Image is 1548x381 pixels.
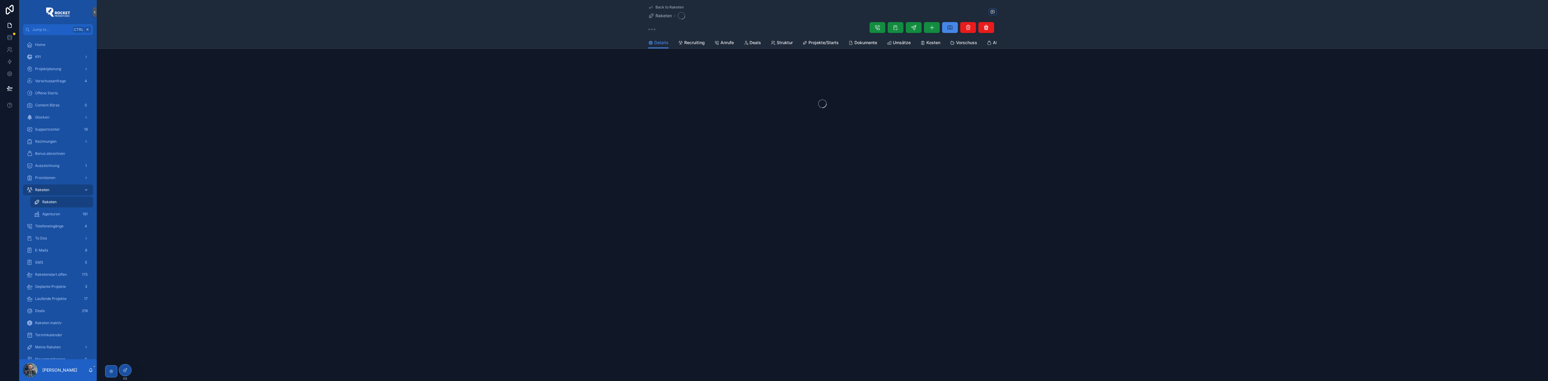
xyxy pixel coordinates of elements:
span: Bonus abrechnen [35,151,65,156]
a: Umsätze [887,37,911,49]
span: To Dos [35,236,47,241]
a: Deals [743,37,761,49]
a: Provisionen [23,172,93,183]
a: Meine Raketen [23,342,93,353]
span: Deals [750,40,761,46]
span: Projekte/Starts [808,40,839,46]
div: 17 [82,295,89,302]
span: Kosten [926,40,940,46]
button: Jump to...CtrlK [23,24,93,35]
span: Neuanmeldungen [35,357,65,362]
a: Raketen [648,13,672,19]
a: Vorschuss [950,37,977,49]
span: Raketen [42,200,57,204]
a: Raketen [30,197,93,207]
span: Back to Raketen [655,5,684,10]
a: Kosten [920,37,940,49]
span: Raketen inaktiv [35,321,62,325]
a: Offene Starts [23,88,93,99]
span: E-Mails [35,248,48,253]
span: Projektplanung [35,67,61,71]
div: 181 [81,210,89,218]
a: Auszeichnung1 [23,160,93,171]
span: Meine Raketen [35,345,61,350]
div: scrollable content [19,35,97,359]
span: Vorschussanfrage [35,79,66,83]
span: Geplante Projekte [35,284,66,289]
a: Raketen [23,184,93,195]
a: Raketen inaktiv [23,317,93,328]
span: Abrechnung [993,40,1017,46]
span: Telefoneingänge [35,224,63,229]
div: 218 [80,307,89,314]
a: Bonus abrechnen [23,148,93,159]
a: Supportcenter18 [23,124,93,135]
span: Terminkalender [35,333,62,337]
a: Rechnungen [23,136,93,147]
span: Dokumente [854,40,877,46]
img: App logo [46,7,70,17]
span: Provisionen [35,175,55,180]
div: 175 [80,271,89,278]
span: Recruiting [684,40,705,46]
div: 18 [82,126,89,133]
div: 9 [82,247,89,254]
p: [PERSON_NAME] [42,367,77,373]
a: Details [648,37,668,49]
div: 4 [82,77,89,85]
a: Abrechnung [987,37,1017,49]
a: Content Börse0 [23,100,93,111]
span: Glocken [35,115,49,120]
a: Projekte/Starts [802,37,839,49]
span: Umsätze [893,40,911,46]
a: Neuanmeldungen0 [23,354,93,365]
span: Rechnungen [35,139,57,144]
span: Details [654,40,668,46]
a: Raketenstart offen175 [23,269,93,280]
div: 0 [82,102,89,109]
div: 5 [82,259,89,266]
a: Terminkalender [23,330,93,340]
span: K [85,27,90,32]
a: Glocken [23,112,93,123]
span: Anrufe [720,40,734,46]
a: Deals218 [23,305,93,316]
a: Recruiting [678,37,705,49]
a: Laufende Projekte17 [23,293,93,304]
a: Vorschussanfrage4 [23,76,93,86]
a: Agenturen181 [30,209,93,220]
span: Laufende Projekte [35,296,67,301]
span: Raketen [35,187,49,192]
a: Projektplanung [23,63,93,74]
a: SMS5 [23,257,93,268]
span: Vorschuss [956,40,977,46]
a: Anrufe [714,37,734,49]
span: KPI [35,54,41,59]
div: 4 [82,223,89,230]
span: Home [35,42,45,47]
div: 0 [82,356,89,363]
a: KPI [23,51,93,62]
span: Supportcenter [35,127,60,132]
span: Deals [35,308,45,313]
a: E-Mails9 [23,245,93,256]
a: Back to Raketen [648,5,684,10]
a: Geplante Projekte3 [23,281,93,292]
span: Jump to... [32,27,71,32]
div: 1 [82,162,89,169]
span: Raketenstart offen [35,272,67,277]
span: Offene Starts [35,91,58,96]
span: Content Börse [35,103,60,108]
a: Home [23,39,93,50]
span: SMS [35,260,43,265]
span: Ctrl [73,27,84,33]
span: Struktur [777,40,793,46]
span: Auszeichnung [35,163,59,168]
a: Dokumente [848,37,877,49]
a: Telefoneingänge4 [23,221,93,232]
span: Agenturen [42,212,60,217]
a: Struktur [771,37,793,49]
a: To Dos [23,233,93,244]
span: Raketen [655,13,672,19]
div: 3 [82,283,89,290]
